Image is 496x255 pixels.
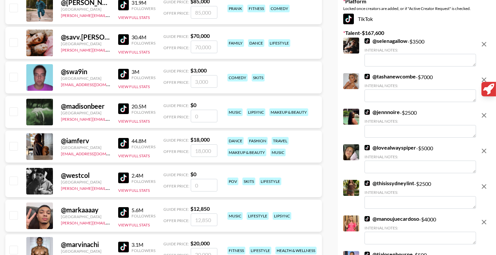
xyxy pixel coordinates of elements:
strong: $ 18,000 [190,136,210,143]
div: dance [227,137,244,145]
a: [PERSON_NAME][EMAIL_ADDRESS][DOMAIN_NAME] [61,12,159,18]
div: lipsync [273,212,291,220]
div: Followers [131,144,155,149]
div: skits [242,178,255,185]
img: TikTok [118,34,129,45]
div: Internal Notes: [365,225,476,230]
div: 3M [131,68,155,75]
div: Internal Notes: [365,83,476,88]
strong: $ 70,000 [190,33,210,39]
span: Offer Price: [163,218,189,223]
img: TikTok [365,181,370,186]
div: 44.8M [131,138,155,144]
button: View Full Stats [118,15,150,20]
div: [GEOGRAPHIC_DATA] [61,110,110,115]
strong: $ 0 [190,171,196,177]
div: lifestyle [247,212,269,220]
img: TikTok [118,207,129,218]
div: - $ 7000 [365,73,476,102]
button: View Full Stats [118,153,150,158]
a: @jennnoire [365,109,400,115]
div: @ markaaaay [61,206,110,214]
div: - $ 5000 [365,144,476,173]
div: comedy [269,5,290,12]
span: Guide Price: [163,103,189,108]
div: music [227,108,243,116]
img: TikTok [118,103,129,114]
div: @ madisonbeer [61,102,110,110]
span: Offer Price: [163,184,189,189]
strong: $ 20,000 [190,240,210,246]
input: 70,000 [191,41,217,53]
div: music [270,149,286,156]
img: TikTok [118,69,129,79]
button: View Full Stats [118,119,150,124]
div: @ marvinachi [61,240,110,249]
strong: $ 0 [190,102,196,108]
div: Followers [131,213,155,218]
button: remove [477,215,491,229]
input: 0 [191,110,217,122]
a: [PERSON_NAME][EMAIL_ADDRESS][DOMAIN_NAME] [61,115,159,122]
div: Internal Notes: [365,154,476,159]
strong: $ 12,850 [190,205,210,212]
button: remove [477,38,491,51]
label: Talent - $ 167,600 [343,30,491,36]
a: [PERSON_NAME][EMAIL_ADDRESS][DOMAIN_NAME] [61,219,159,225]
div: Followers [131,248,155,253]
a: @lovealwayspiper [365,144,416,151]
span: Guide Price: [163,172,189,177]
div: skits [252,74,265,81]
div: music [227,212,243,220]
div: Followers [131,179,155,184]
div: lifestyle [259,178,281,185]
button: View Full Stats [118,84,150,89]
div: Followers [131,6,155,11]
button: View Full Stats [118,222,150,227]
div: fashion [248,137,268,145]
div: [GEOGRAPHIC_DATA] [61,145,110,150]
div: makeup & beauty [269,108,308,116]
div: fitness [247,5,265,12]
div: travel [272,137,289,145]
img: TikTok [365,109,370,115]
div: - $ 2500 [365,109,476,138]
a: @manoujuecardoso [365,215,419,222]
a: @thisissydneylint [365,180,414,187]
div: fitness [227,247,245,254]
a: [EMAIL_ADDRESS][DOMAIN_NAME] [61,150,128,156]
span: Guide Price: [163,241,189,246]
div: 2.4M [131,172,155,179]
div: [GEOGRAPHIC_DATA] [61,249,110,254]
span: Guide Price: [163,68,189,73]
div: [GEOGRAPHIC_DATA] [61,214,110,219]
span: Offer Price: [163,45,189,50]
span: Guide Price: [163,34,189,39]
div: pov [227,178,238,185]
div: lifestyle [268,39,290,47]
button: remove [477,109,491,122]
input: 18,000 [191,144,217,157]
button: View Full Stats [118,188,150,193]
img: TikTok [365,38,370,44]
strong: $ 3,000 [190,67,207,73]
div: - $ 4000 [365,215,476,244]
input: 3,000 [191,75,217,88]
a: @tashanewcombe [365,73,416,80]
div: @ iamferv [61,137,110,145]
div: - $ 2500 [365,180,476,209]
img: TikTok [118,138,129,149]
input: 0 [191,179,217,191]
button: remove [477,180,491,193]
a: [PERSON_NAME][EMAIL_ADDRESS][DOMAIN_NAME] [61,185,159,191]
div: 3.1M [131,241,155,248]
span: Guide Price: [163,138,189,143]
div: lipsync [247,108,265,116]
div: - $ 3500 [365,38,476,66]
div: Internal Notes: [365,48,476,53]
button: View Full Stats [118,50,150,55]
a: [EMAIL_ADDRESS][DOMAIN_NAME] [61,81,128,87]
div: prank [227,5,243,12]
div: TikTok [343,14,491,24]
span: Guide Price: [163,207,189,212]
